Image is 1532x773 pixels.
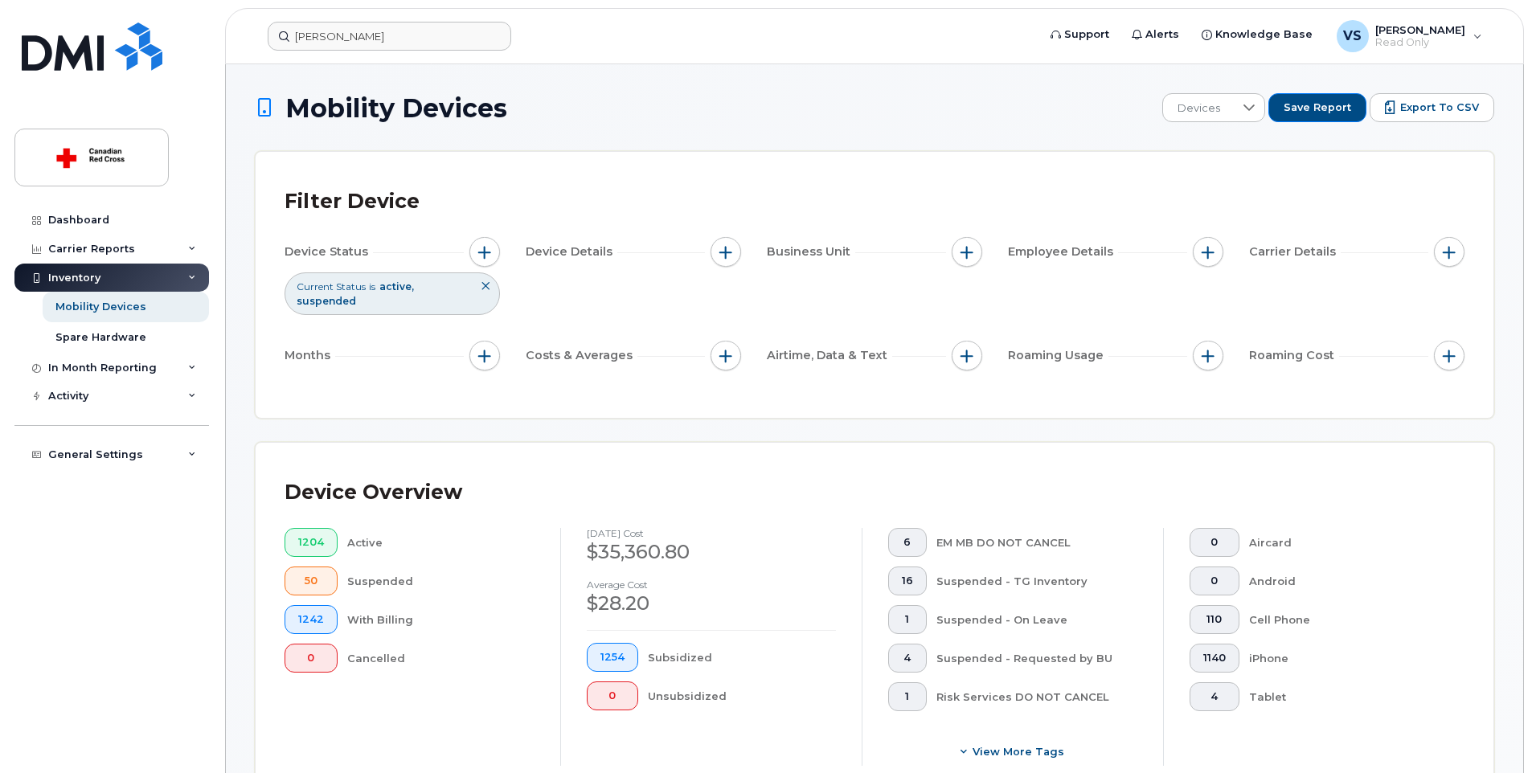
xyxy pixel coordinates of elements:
span: Devices [1163,94,1235,123]
div: Risk Services DO NOT CANCEL [936,682,1138,711]
span: Roaming Usage [1008,347,1108,364]
span: Business Unit [767,243,855,260]
button: View more tags [888,737,1137,766]
div: iPhone [1249,644,1440,673]
div: Filter Device [285,181,420,223]
div: EM MB DO NOT CANCEL [936,528,1138,557]
span: Mobility Devices [285,94,507,122]
span: Carrier Details [1249,243,1341,260]
div: Suspended - On Leave [936,605,1138,634]
button: 1204 [285,528,338,557]
button: 0 [587,681,638,710]
span: 4 [902,652,913,665]
h4: [DATE] cost [587,528,836,538]
span: 16 [902,575,913,587]
span: Save Report [1284,100,1351,115]
button: 110 [1190,605,1239,634]
span: 1 [902,690,913,703]
button: 16 [888,566,927,595]
span: Costs & Averages [526,347,637,364]
button: 1242 [285,605,338,634]
span: Export to CSV [1400,100,1479,115]
span: View more tags [973,744,1064,759]
div: Device Overview [285,472,462,513]
span: 6 [902,536,913,549]
span: 50 [298,575,324,587]
span: 0 [298,652,324,665]
span: 0 [1203,536,1226,549]
div: Aircard [1249,528,1440,557]
div: With Billing [347,605,535,634]
span: 1254 [600,651,625,664]
div: Unsubsidized [648,681,837,710]
span: active [379,280,414,292]
span: Device Details [526,243,617,260]
span: 1 [902,613,913,626]
button: 4 [888,644,927,673]
span: Current Status [297,280,366,293]
span: 110 [1203,613,1226,626]
button: 1 [888,682,927,711]
span: Months [285,347,335,364]
button: Save Report [1268,93,1366,122]
span: Employee Details [1008,243,1118,260]
button: 1254 [587,643,638,672]
div: Suspended - TG Inventory [936,566,1138,595]
button: 50 [285,566,338,595]
button: 4 [1190,682,1239,711]
div: Android [1249,566,1440,595]
button: 0 [1190,528,1239,557]
div: Subsidized [648,643,837,672]
span: Roaming Cost [1249,347,1339,364]
div: Active [347,528,535,557]
div: Cell Phone [1249,605,1440,634]
h4: Average cost [587,579,836,590]
div: Suspended [347,566,535,595]
span: 4 [1203,690,1226,703]
button: 6 [888,528,927,557]
span: 1242 [298,613,324,626]
div: $28.20 [587,590,836,617]
div: $35,360.80 [587,538,836,566]
span: 0 [1203,575,1226,587]
span: Device Status [285,243,373,260]
span: is [369,280,375,293]
span: suspended [297,295,356,307]
div: Tablet [1249,682,1440,711]
button: 1 [888,605,927,634]
button: 0 [285,644,338,673]
button: 1140 [1190,644,1239,673]
span: 0 [600,689,625,702]
div: Suspended - Requested by BU [936,644,1138,673]
span: Airtime, Data & Text [767,347,892,364]
div: Cancelled [347,644,535,673]
button: 0 [1190,566,1239,595]
span: 1140 [1203,652,1226,665]
span: 1204 [298,536,324,549]
button: Export to CSV [1370,93,1494,122]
